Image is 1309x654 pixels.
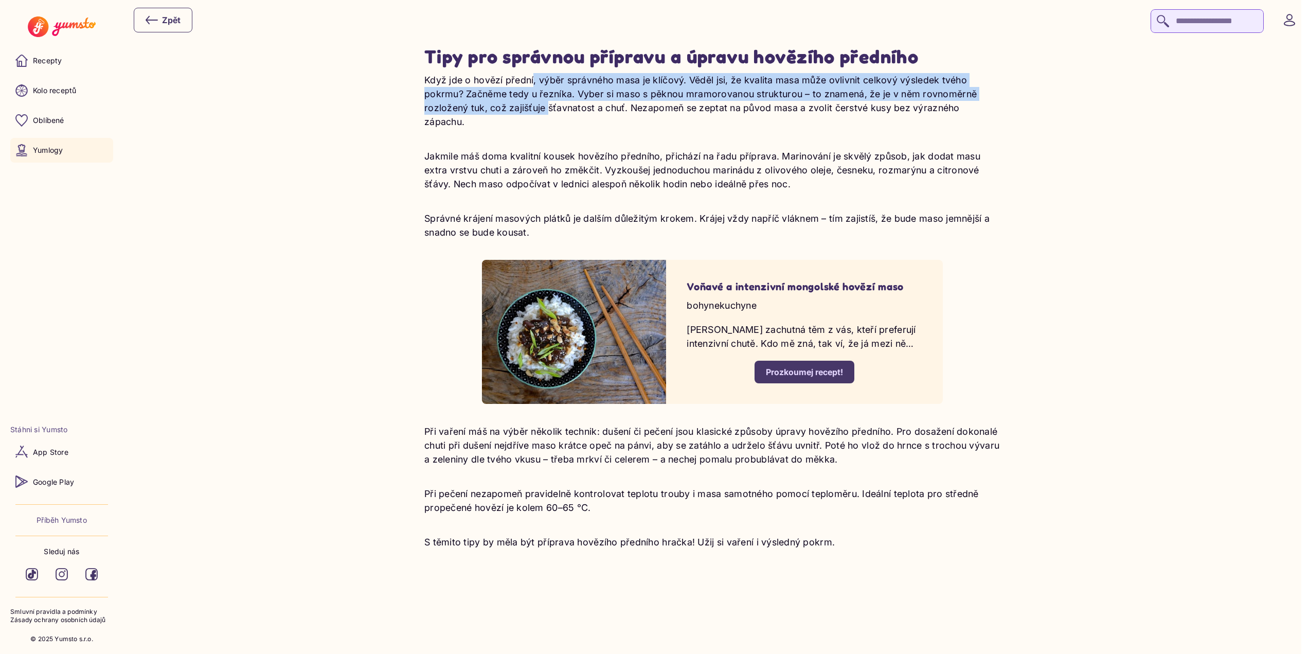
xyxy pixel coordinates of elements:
p: Když jde o hovězí přední, výběr správného masa je klíčový. Věděl jsi, že kvalita masa může ovlivn... [424,73,1000,129]
iframe: Advertisement [424,580,1000,651]
p: Yumlogy [33,145,63,155]
a: Zásady ochrany osobních údajů [10,616,113,625]
h2: Tipy pro správnou přípravu a úpravu hovězího předního [424,45,1000,68]
p: Sleduj nás [44,546,79,557]
a: Recepty [10,48,113,73]
p: Správné krájení masových plátků je dalším důležitým krokem. Krájej vždy napříč vláknem – tím zaji... [424,211,1000,239]
div: Prozkoumej recept! [766,366,843,378]
a: Smluvní pravidla a podmínky [10,608,113,616]
img: undefined [482,260,666,404]
p: App Store [33,447,68,457]
button: Zpět [134,8,192,32]
p: [PERSON_NAME] zachutná těm z vás, kteří preferují intenzivní chutě. Kdo mě zná, tak ví, že já mez... [687,323,922,350]
p: bohynekuchyne [687,298,922,312]
a: Příběh Yumsto [37,515,87,525]
p: Recepty [33,56,62,66]
a: App Store [10,439,113,464]
img: Yumsto logo [28,16,95,37]
p: Při pečení nezapomeň pravidelně kontrolovat teplotu trouby i masa samotného pomocí teploměru. Ide... [424,487,1000,515]
a: Oblíbené [10,108,113,133]
p: Oblíbené [33,115,64,126]
p: Jakmile máš doma kvalitní kousek hovězího předního, přichází na řadu příprava. Marinování je skvě... [424,149,1000,191]
p: Při vaření máš na výběr několik technik: dušení či pečení jsou klasické způsoby úpravy hovězího p... [424,425,1000,466]
p: Kolo receptů [33,85,77,96]
li: Stáhni si Yumsto [10,425,113,435]
a: Google Play [10,469,113,494]
button: Prozkoumej recept! [755,361,854,383]
p: S těmito tipy by měla být příprava hovězího předního hračka! Užij si vaření i výsledný pokrm. [424,535,1000,549]
p: Google Play [33,477,74,487]
p: Voňavé a intenzivní mongolské hovězí maso [687,280,922,293]
a: Yumlogy [10,138,113,163]
div: Zpět [146,14,181,26]
a: Kolo receptů [10,78,113,103]
p: © 2025 Yumsto s.r.o. [30,635,93,644]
